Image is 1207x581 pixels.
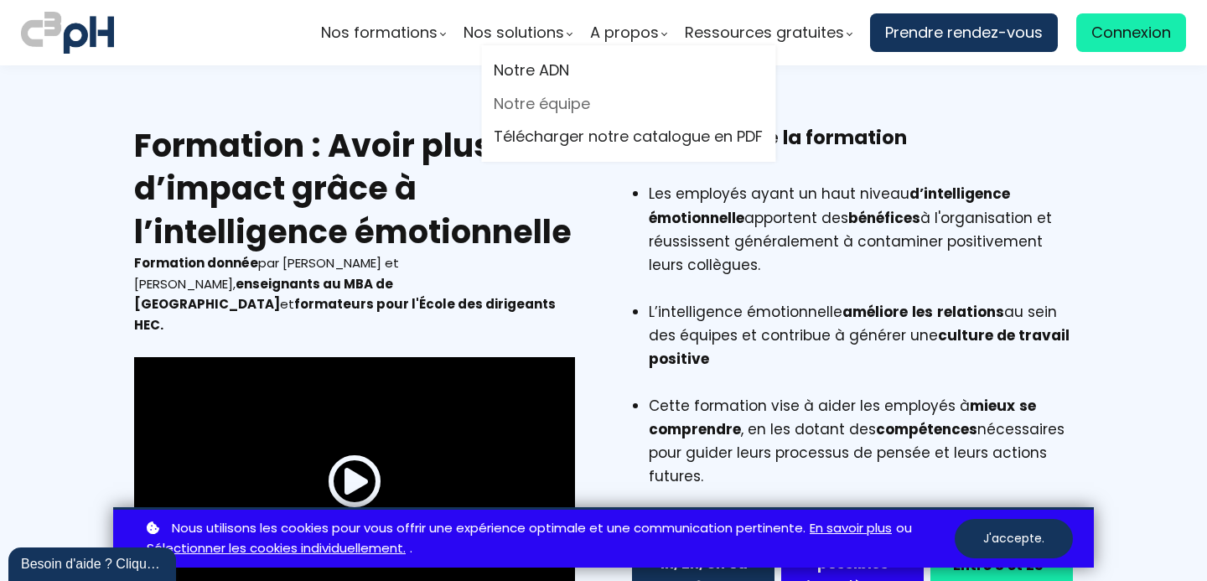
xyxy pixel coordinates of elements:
b: Entre 8 et 25* [953,555,1051,575]
a: Prendre rendez-vous [870,13,1058,52]
b: les [912,302,933,322]
b: comprendre [649,419,741,439]
h2: Formation : Avoir plus d’impact grâce à l’intelligence émotionnelle [134,124,575,253]
b: enseignants au MBA de [GEOGRAPHIC_DATA] [134,275,393,314]
a: Télécharger notre catalogue en PDF [494,124,763,149]
a: En savoir plus [810,518,892,539]
span: Nos formations [321,20,438,45]
a: Sélectionner les cookies individuellement. [147,538,406,559]
b: mieux [970,396,1015,416]
b: formateurs pour l'École des dirigeants HEC. [134,295,556,334]
h3: Description de la formation [632,124,1073,178]
li: L’intelligence émotionnelle au sein des équipes et contribue à générer une [649,300,1073,394]
span: Connexion [1091,20,1171,45]
b: se [1019,396,1036,416]
span: A propos [590,20,659,45]
b: améliore [842,302,908,322]
button: J'accepte. [955,519,1073,558]
b: d’intelligence [909,184,1010,204]
p: ou . [142,518,955,560]
b: relations [937,302,1004,322]
span: Ressources gratuites [685,20,844,45]
a: Connexion [1076,13,1186,52]
b: Formation donnée [134,254,258,272]
span: Prendre rendez-vous [885,20,1043,45]
b: bénéfices [848,208,920,228]
b: compétences [876,419,977,439]
img: logo C3PH [21,8,114,57]
li: Cette formation vise à aider les employés à , en les dotant des nécessaires pour guider leurs pro... [649,394,1073,488]
span: Nos solutions [464,20,564,45]
li: Les employés ayant un haut niveau apportent des à l'organisation et réussissent généralement à co... [649,182,1073,299]
a: Notre ADN [494,58,763,83]
iframe: chat widget [8,544,179,581]
b: émotionnelle [649,208,744,228]
div: par [PERSON_NAME] et [PERSON_NAME], et [134,253,575,336]
a: Notre équipe [494,91,763,117]
b: culture de travail positive [649,325,1070,369]
span: Nous utilisons les cookies pour vous offrir une expérience optimale et une communication pertinente. [172,518,806,539]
